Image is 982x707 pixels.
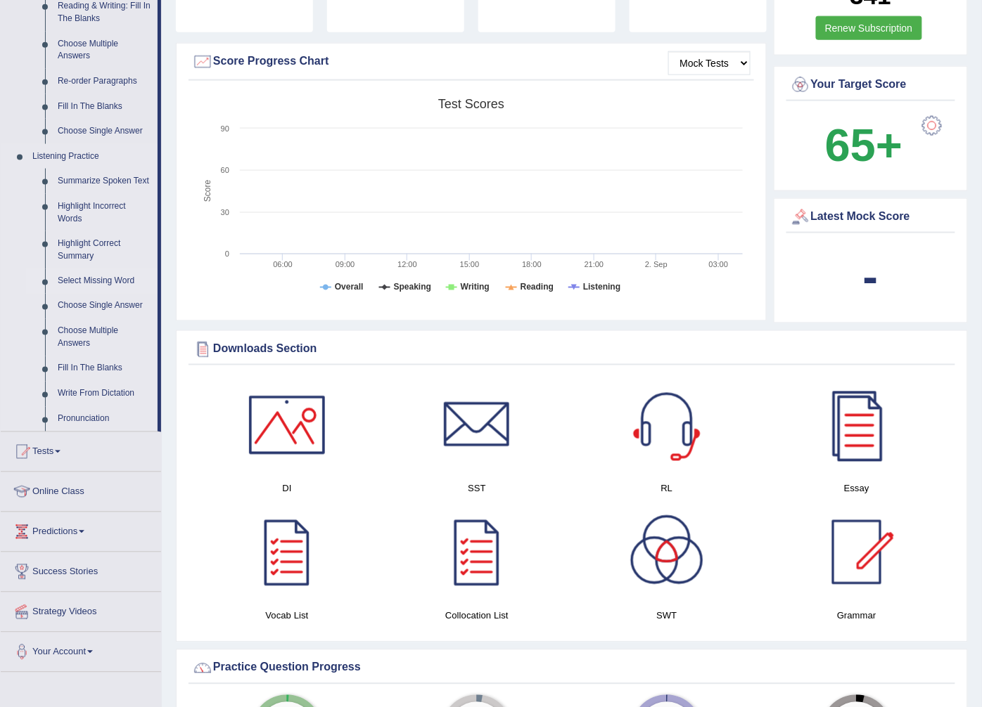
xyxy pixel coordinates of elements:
a: Choose Multiple Answers [51,319,158,356]
a: Select Missing Word [51,269,158,294]
a: Choose Single Answer [51,119,158,144]
div: Latest Mock Score [790,207,952,228]
a: Re-order Paragraphs [51,69,158,94]
h4: Grammar [769,609,945,623]
h4: DI [199,481,375,496]
a: Online Class [1,472,161,507]
a: Highlight Correct Summary [51,231,158,268]
h4: RL [579,481,755,496]
tspan: Test scores [438,97,504,111]
tspan: Overall [335,283,364,292]
a: Your Account [1,633,161,668]
a: Fill In The Blanks [51,356,158,382]
text: 60 [221,166,229,174]
text: 09:00 [336,260,355,268]
tspan: Score [203,180,212,202]
a: Fill In The Blanks [51,94,158,119]
h4: Vocab List [199,609,375,623]
text: 15:00 [460,260,480,268]
a: Summarize Spoken Text [51,169,158,194]
a: Pronunciation [51,407,158,432]
a: Success Stories [1,552,161,588]
text: 21:00 [585,260,604,268]
text: 12:00 [397,260,417,268]
tspan: Speaking [394,283,431,292]
h4: SST [389,481,565,496]
tspan: Writing [461,283,490,292]
text: 30 [221,208,229,216]
a: Highlight Incorrect Words [51,194,158,231]
div: Score Progress Chart [192,51,751,72]
a: Renew Subscription [816,16,922,40]
a: Tests [1,432,161,467]
a: Strategy Videos [1,592,161,628]
a: Predictions [1,512,161,547]
tspan: 2. Sep [645,260,668,268]
a: Listening Practice [26,144,158,169]
h4: SWT [579,609,755,623]
div: Practice Question Progress [192,658,952,679]
b: 65+ [825,119,903,171]
text: 90 [221,124,229,133]
h4: Essay [769,481,945,496]
b: - [863,252,879,303]
a: Write From Dictation [51,382,158,407]
a: Choose Multiple Answers [51,32,158,69]
text: 06:00 [273,260,293,268]
tspan: Listening [583,283,620,292]
h4: Collocation List [389,609,565,623]
text: 18:00 [522,260,542,268]
div: Downloads Section [192,339,952,360]
tspan: Reading [521,283,554,292]
div: Your Target Score [790,74,952,96]
text: 0 [225,249,229,258]
a: Choose Single Answer [51,294,158,319]
text: 03:00 [709,260,729,268]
